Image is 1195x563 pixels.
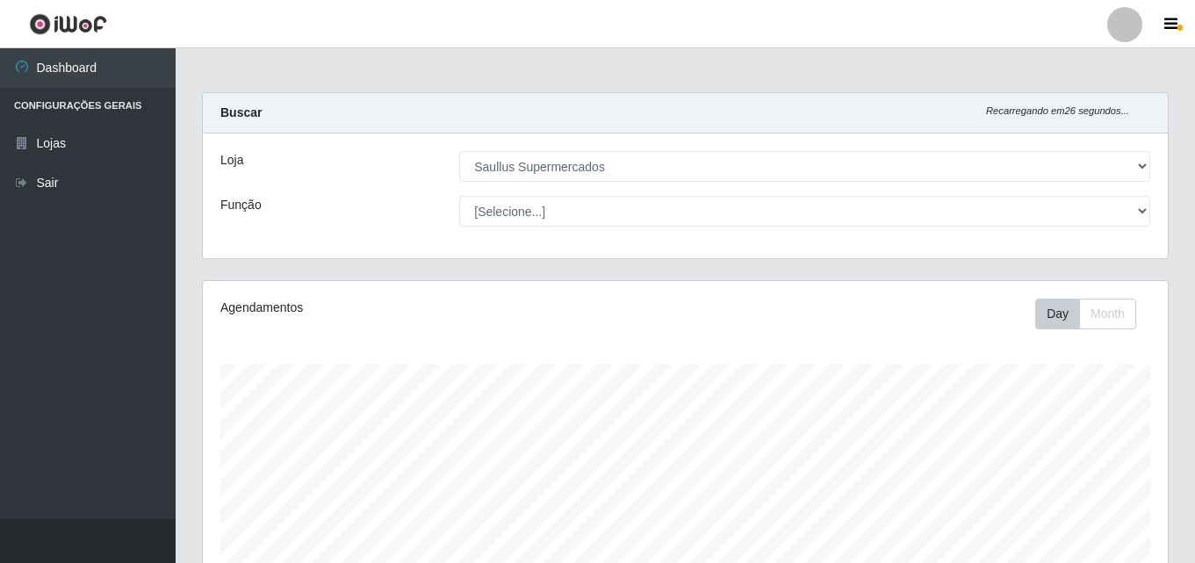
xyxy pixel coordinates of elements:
[1035,299,1150,329] div: Toolbar with button groups
[1035,299,1136,329] div: First group
[220,151,243,170] label: Loja
[1035,299,1080,329] button: Day
[220,299,593,317] div: Agendamentos
[29,13,107,35] img: CoreUI Logo
[986,105,1129,116] i: Recarregando em 26 segundos...
[220,105,262,119] strong: Buscar
[220,196,262,214] label: Função
[1079,299,1136,329] button: Month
